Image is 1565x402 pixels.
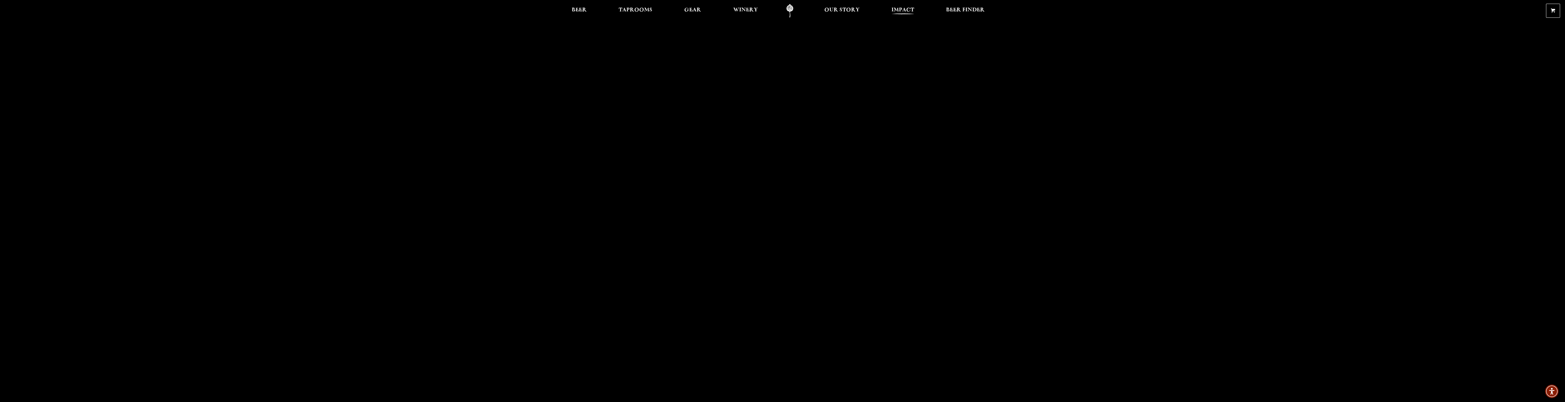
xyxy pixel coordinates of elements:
[887,4,918,18] a: Impact
[568,4,591,18] a: Beer
[942,4,989,18] a: Beer Finder
[820,4,864,18] a: Our Story
[619,8,652,13] span: Taprooms
[684,8,701,13] span: Gear
[680,4,705,18] a: Gear
[891,8,914,13] span: Impact
[1545,385,1559,398] div: Accessibility Menu
[778,4,801,18] a: Odell Home
[946,8,985,13] span: Beer Finder
[729,4,762,18] a: Winery
[733,8,758,13] span: Winery
[615,4,656,18] a: Taprooms
[572,8,587,13] span: Beer
[824,8,860,13] span: Our Story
